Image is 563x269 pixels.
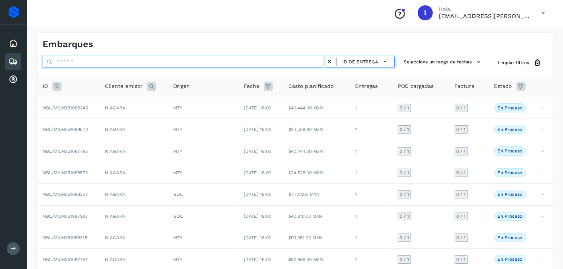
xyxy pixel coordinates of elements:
span: 0 / 1 [457,235,466,240]
span: NBL/MX.MX51087937 [43,214,88,219]
div: Embarques [5,53,21,70]
td: 1 [349,162,392,183]
td: $24,528.00 MXN [282,119,349,140]
td: NIAGARA [99,227,168,249]
span: [DATE] 18:00 [244,105,271,111]
span: 0 / 1 [400,171,409,175]
span: NBL/MX.MX51088243 [43,105,88,111]
span: NBL/MX.MX51088570 [43,127,88,132]
span: 0 / 1 [400,257,409,262]
span: 0 / 1 [457,106,466,110]
span: POD cargadas [398,82,434,90]
p: En proceso [498,257,523,262]
td: - [535,140,554,162]
button: Limpiar filtros [492,56,548,70]
span: Costo planificado [288,82,334,90]
td: 1 [349,119,392,140]
td: NIAGARA [99,162,168,183]
td: $93,051.00 MXN [282,227,349,249]
p: En proceso [498,214,523,219]
td: $24,528.00 MXN [282,162,349,183]
span: NBL/MX.MX51087785 [43,149,88,154]
span: Fecha [244,82,259,90]
span: [DATE] 18:00 [244,192,271,197]
td: $40,910.00 MXN [282,205,349,227]
button: ID de entrega [340,56,391,67]
span: 0 / 1 [400,235,409,240]
p: En proceso [498,192,523,197]
span: 0 / 1 [457,127,466,132]
span: Factura [455,82,475,90]
span: 0 / 1 [400,214,409,218]
span: [DATE] 18:00 [244,257,271,262]
span: Origen [174,82,190,90]
span: NBL/MX.MX51087797 [43,257,88,262]
td: - [535,184,554,205]
td: 1 [349,205,392,227]
td: - [535,97,554,118]
span: MTY [174,170,183,175]
p: En proceso [498,127,523,132]
span: NBL/MX.MX51088318 [43,235,87,240]
span: GDL [174,214,183,219]
td: 1 [349,184,392,205]
span: 0 / 1 [400,127,409,132]
td: 1 [349,97,392,118]
span: [DATE] 18:00 [244,235,271,240]
span: Entregas [355,82,378,90]
span: 0 / 1 [457,192,466,197]
span: MTY [174,127,183,132]
td: - [535,205,554,227]
span: Limpiar filtros [498,59,529,66]
span: 0 / 1 [457,149,466,154]
td: NIAGARA [99,119,168,140]
span: MTY [174,105,183,111]
td: NIAGARA [99,205,168,227]
p: En proceso [498,170,523,175]
span: MTY [174,235,183,240]
span: [DATE] 18:00 [244,214,271,219]
p: Hola, [439,6,529,12]
span: MTY [174,257,183,262]
td: $40,444.00 MXN [282,140,349,162]
span: 0 / 1 [457,257,466,262]
td: NIAGARA [99,184,168,205]
p: lauraamalia.castillo@xpertal.com [439,12,529,20]
span: 0 / 1 [400,192,409,197]
span: ID [43,82,48,90]
span: [DATE] 18:00 [244,149,271,154]
td: NIAGARA [99,140,168,162]
td: NIAGARA [99,97,168,118]
span: 0 / 1 [457,214,466,218]
div: Inicio [5,35,21,52]
h4: Embarques [43,39,93,50]
td: 1 [349,140,392,162]
div: Cuentas por cobrar [5,71,21,88]
span: GDL [174,192,183,197]
td: $40,444.00 MXN [282,97,349,118]
span: 0 / 1 [457,171,466,175]
span: Estado [494,82,512,90]
td: - [535,227,554,249]
span: Cliente emisor [105,82,143,90]
button: Selecciona un rango de fechas [401,56,486,68]
p: En proceso [498,105,523,111]
span: NBL/MX.MX51088572 [43,170,88,175]
td: $7,700.00 MXN [282,184,349,205]
td: - [535,162,554,183]
span: [DATE] 18:00 [244,127,271,132]
span: 0 / 1 [400,106,409,110]
span: MTY [174,149,183,154]
p: En proceso [498,148,523,154]
span: [DATE] 18:00 [244,170,271,175]
td: 1 [349,227,392,249]
span: 0 / 1 [400,149,409,154]
td: - [535,119,554,140]
p: En proceso [498,235,523,240]
span: ID de entrega [342,58,378,65]
span: NBL/MX.MX51088307 [43,192,88,197]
